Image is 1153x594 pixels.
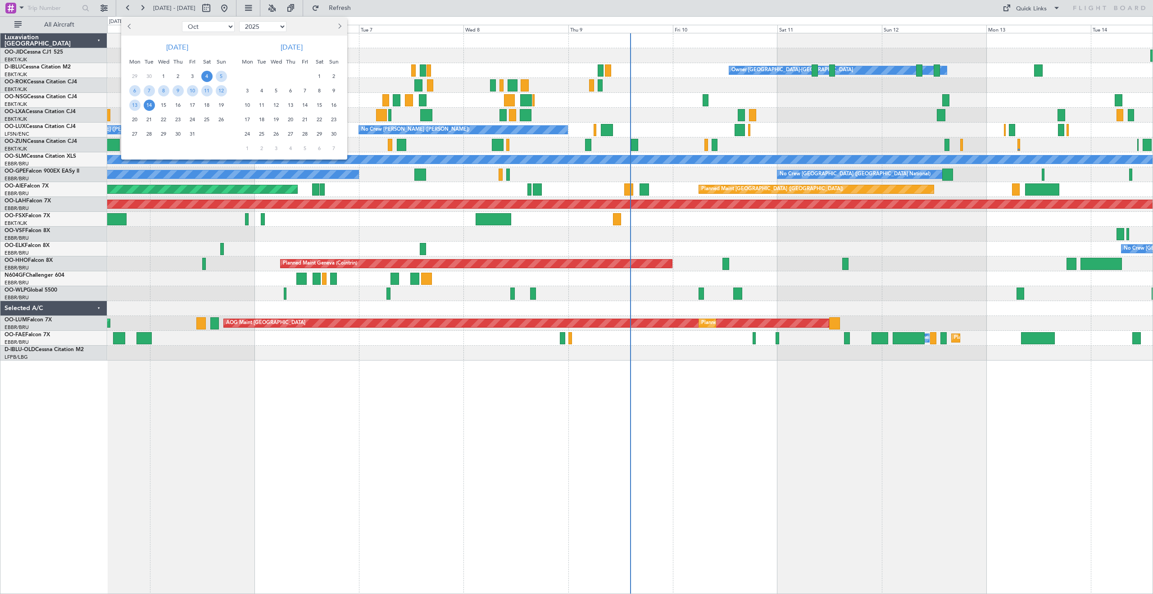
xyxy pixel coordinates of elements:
span: 30 [144,71,155,82]
div: 5-10-2025 [214,69,228,83]
span: 5 [271,85,282,96]
div: 11-11-2025 [254,98,269,112]
span: 6 [129,85,141,96]
div: 6-10-2025 [127,83,142,98]
span: 17 [187,100,198,111]
div: Fri [298,55,312,69]
div: 5-11-2025 [269,83,283,98]
div: 1-12-2025 [240,141,254,155]
span: 3 [271,143,282,154]
span: 12 [271,100,282,111]
span: 5 [300,143,311,154]
div: Sun [214,55,228,69]
span: 31 [187,128,198,140]
span: 3 [242,85,253,96]
span: 12 [216,85,227,96]
span: 28 [300,128,311,140]
span: 2 [256,143,268,154]
div: 23-10-2025 [171,112,185,127]
div: 19-10-2025 [214,98,228,112]
div: 26-11-2025 [269,127,283,141]
select: Select month [182,21,235,32]
span: 15 [314,100,325,111]
span: 8 [158,85,169,96]
span: 29 [158,128,169,140]
div: 3-10-2025 [185,69,200,83]
span: 2 [328,71,340,82]
span: 4 [285,143,296,154]
span: 16 [328,100,340,111]
span: 18 [201,100,213,111]
div: Tue [142,55,156,69]
div: 18-10-2025 [200,98,214,112]
span: 28 [144,128,155,140]
span: 13 [285,100,296,111]
span: 13 [129,100,141,111]
span: 22 [314,114,325,125]
div: 4-10-2025 [200,69,214,83]
span: 26 [216,114,227,125]
div: Mon [240,55,254,69]
button: Next month [334,19,344,34]
div: 22-11-2025 [312,112,327,127]
div: Wed [156,55,171,69]
span: 5 [216,71,227,82]
span: 14 [300,100,311,111]
span: 6 [285,85,296,96]
span: 19 [271,114,282,125]
div: 24-10-2025 [185,112,200,127]
span: 10 [242,100,253,111]
div: 9-10-2025 [171,83,185,98]
div: 7-10-2025 [142,83,156,98]
span: 16 [172,100,184,111]
div: Mon [127,55,142,69]
div: 7-12-2025 [327,141,341,155]
span: 30 [172,128,184,140]
div: 5-12-2025 [298,141,312,155]
span: 17 [242,114,253,125]
div: 30-9-2025 [142,69,156,83]
span: 22 [158,114,169,125]
div: Sun [327,55,341,69]
span: 10 [187,85,198,96]
div: 10-11-2025 [240,98,254,112]
div: Sat [312,55,327,69]
div: 23-11-2025 [327,112,341,127]
span: 9 [328,85,340,96]
div: Fri [185,55,200,69]
span: 23 [328,114,340,125]
div: 11-10-2025 [200,83,214,98]
div: 3-11-2025 [240,83,254,98]
select: Select year [239,21,286,32]
div: 25-11-2025 [254,127,269,141]
div: Tue [254,55,269,69]
span: 8 [314,85,325,96]
span: 25 [256,128,268,140]
div: 13-11-2025 [283,98,298,112]
div: Thu [171,55,185,69]
div: 8-11-2025 [312,83,327,98]
div: 27-10-2025 [127,127,142,141]
div: 31-10-2025 [185,127,200,141]
div: 3-12-2025 [269,141,283,155]
div: 30-10-2025 [171,127,185,141]
div: 9-11-2025 [327,83,341,98]
div: 2-11-2025 [327,69,341,83]
div: 12-11-2025 [269,98,283,112]
div: 29-11-2025 [312,127,327,141]
div: 29-10-2025 [156,127,171,141]
div: 14-11-2025 [298,98,312,112]
span: 7 [144,85,155,96]
div: 21-10-2025 [142,112,156,127]
span: 24 [242,128,253,140]
span: 11 [256,100,268,111]
div: Wed [269,55,283,69]
button: Previous month [125,19,135,34]
div: 2-10-2025 [171,69,185,83]
span: 3 [187,71,198,82]
div: 30-11-2025 [327,127,341,141]
span: 27 [285,128,296,140]
div: 14-10-2025 [142,98,156,112]
div: 24-11-2025 [240,127,254,141]
div: 8-10-2025 [156,83,171,98]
